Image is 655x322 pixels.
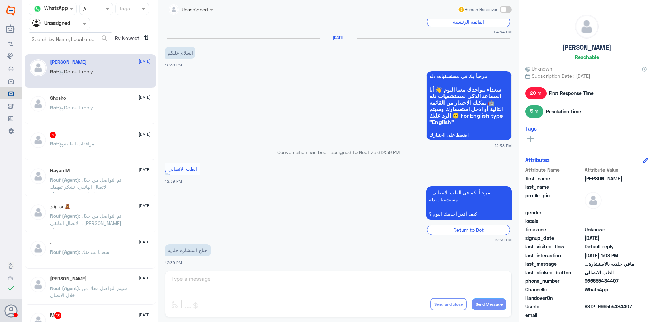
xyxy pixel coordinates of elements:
[50,177,121,197] span: : تم التواصل من خلال الاتصال الهاتفي، نشكر تفهمك و[PERSON_NAME] بخدمتك
[585,252,634,259] span: 2025-08-28T10:08:31.764Z
[525,252,583,259] span: last_interaction
[585,277,634,285] span: 966555484407
[50,204,70,210] h5: شـ هـد 🧸
[50,240,52,246] h5: .
[144,32,149,44] i: ⇅
[50,141,58,147] span: Bot
[427,225,510,235] div: Return to Bot
[525,125,537,132] h6: Tags
[525,234,583,242] span: signup_date
[525,217,583,225] span: locale
[472,298,506,310] button: Send Message
[50,95,66,101] h5: Shosho
[585,303,634,310] span: 9812_966555484407
[426,186,512,220] p: 28/8/2025, 12:39 PM
[165,244,211,256] p: 28/8/2025, 12:39 PM
[139,94,151,101] span: [DATE]
[32,4,43,14] img: whatsapp.png
[30,240,47,257] img: defaultAdmin.png
[495,237,512,243] span: 12:39 PM
[50,132,56,138] h5: ً
[139,312,151,318] span: [DATE]
[50,312,62,319] h5: M
[165,63,182,67] span: 12:38 PM
[585,209,634,216] span: null
[525,183,583,190] span: last_name
[429,132,509,138] span: اضغط على اختيارك
[58,141,94,147] span: : موافقات الطبية
[525,260,583,267] span: last_message
[525,277,583,285] span: phone_number
[101,34,109,43] span: search
[50,59,87,65] h5: Ahmed
[585,311,634,319] span: null
[29,33,112,45] input: Search by Name, Local etc…
[139,239,151,245] span: [DATE]
[30,132,47,149] img: defaultAdmin.png
[50,213,121,233] span: : تم التواصل من خلال الاتصال الهاتفي ، [PERSON_NAME] بخدمتك
[50,249,79,255] span: Nouf (Agent)
[525,72,648,79] span: Subscription Date : [DATE]
[525,166,583,173] span: Attribute Name
[165,260,182,265] span: 12:39 PM
[495,143,512,149] span: 12:38 PM
[575,54,599,60] h6: Reachable
[494,29,512,35] span: 04:54 PM
[112,32,141,46] span: By Newest
[168,166,197,172] span: الطب الاتصالي
[139,203,151,209] span: [DATE]
[585,166,634,173] span: Attribute Value
[165,179,182,183] span: 12:39 PM
[525,175,583,182] span: first_name
[50,177,79,183] span: Nouf (Agent)
[525,87,547,99] span: 20 m
[585,192,602,209] img: defaultAdmin.png
[585,217,634,225] span: null
[525,192,583,208] span: profile_pic
[429,86,509,125] span: سعداء بتواجدك معنا اليوم 👋 أنا المساعد الذكي لمستشفيات دله 🤖 يمكنك الاختيار من القائمة التالية أو...
[525,105,543,118] span: 5 m
[32,19,43,29] img: Unassigned.svg
[7,284,15,292] i: check
[30,59,47,76] img: defaultAdmin.png
[165,47,195,59] p: 28/8/2025, 12:38 PM
[525,157,550,163] h6: Attributes
[380,149,400,155] span: 12:39 PM
[320,35,357,40] h6: [DATE]
[427,16,510,27] div: القائمة الرئيسية
[430,298,467,310] button: Send and close
[525,269,583,276] span: last_clicked_button
[30,168,47,185] img: defaultAdmin.png
[6,5,15,16] img: Widebot Logo
[525,209,583,216] span: gender
[546,108,581,115] span: Resolution Time
[585,175,634,182] span: Ahmed
[525,65,552,72] span: Unknown
[525,286,583,293] span: ChannelId
[50,276,87,282] h5: Atheer Abdulellah
[30,276,47,293] img: defaultAdmin.png
[562,44,611,51] h5: [PERSON_NAME]
[139,167,151,173] span: [DATE]
[30,204,47,221] img: defaultAdmin.png
[139,58,151,64] span: [DATE]
[585,294,634,302] span: null
[525,294,583,302] span: HandoverOn
[585,234,634,242] span: 2024-08-31T14:40:20.1Z
[585,226,634,233] span: Unknown
[58,68,93,74] span: : Default reply
[549,90,594,97] span: First Response Time
[575,15,598,38] img: defaultAdmin.png
[50,285,79,291] span: Nouf (Agent)
[50,68,58,74] span: Bot
[585,269,634,276] span: الطب الاتصالي
[585,243,634,250] span: Default reply
[50,168,70,173] h5: Rayan M
[465,6,497,13] span: Human Handover
[585,260,634,267] span: مافي جلديه بالاستشارة عن بعد؟
[585,286,634,293] span: 2
[429,74,509,79] span: مرحباً بك في مستشفيات دله
[165,149,512,156] p: Conversation has been assigned to Nouf Zaid
[79,249,110,255] span: : سعدنا بخدمتك
[118,5,130,14] div: Tags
